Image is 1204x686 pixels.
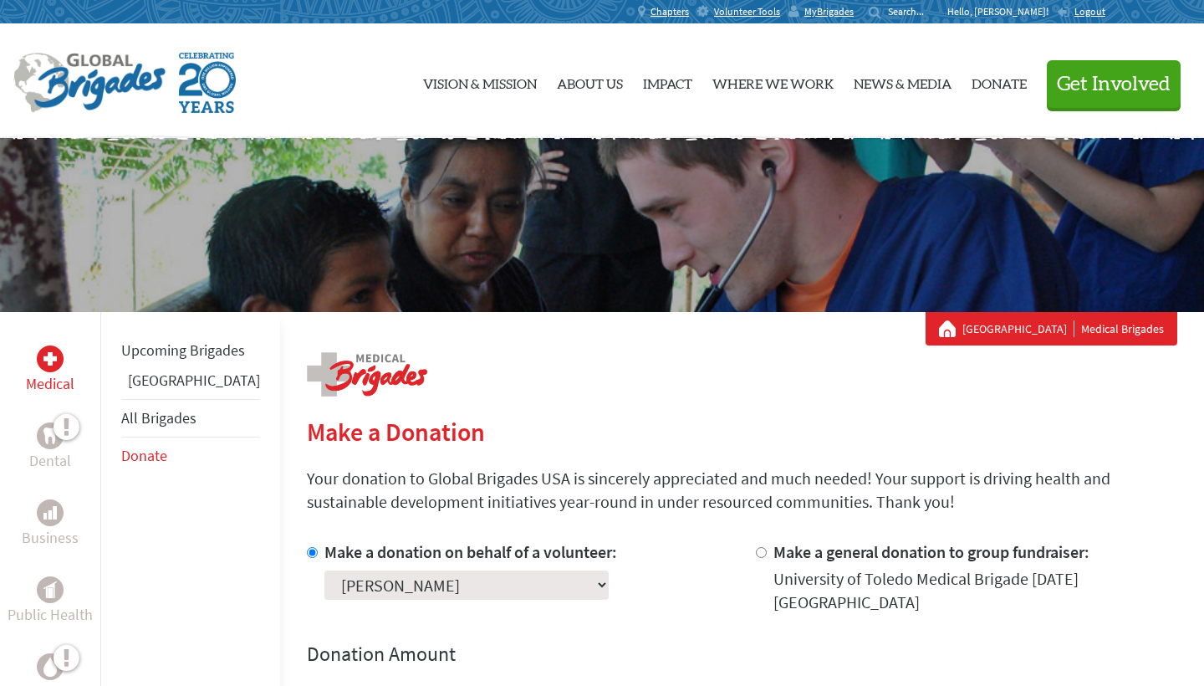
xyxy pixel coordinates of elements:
img: Global Brigades Celebrating 20 Years [179,53,236,113]
h4: Donation Amount [307,641,1177,668]
p: Business [22,526,79,550]
a: BusinessBusiness [22,499,79,550]
li: All Brigades [121,399,260,438]
span: Get Involved [1057,74,1171,95]
a: Upcoming Brigades [121,340,245,360]
h2: Make a Donation [307,417,1177,447]
a: Donate [972,38,1027,125]
p: Your donation to Global Brigades USA is sincerely appreciated and much needed! Your support is dr... [307,467,1177,514]
input: Search... [888,5,936,18]
a: About Us [557,38,623,125]
button: Get Involved [1047,60,1181,108]
a: Impact [643,38,692,125]
p: Dental [29,449,71,473]
img: logo-medical.png [307,352,427,397]
a: All Brigades [121,408,196,427]
div: Public Health [37,576,64,603]
div: Water [37,653,64,680]
a: News & Media [854,38,951,125]
div: Medical Brigades [939,320,1164,337]
a: Donate [121,446,167,465]
p: Hello, [PERSON_NAME]! [947,5,1057,18]
a: Logout [1057,5,1105,18]
img: Business [43,506,57,520]
div: University of Toledo Medical Brigade [DATE] [GEOGRAPHIC_DATA] [773,567,1178,614]
a: MedicalMedical [26,346,74,396]
a: Where We Work [712,38,834,125]
li: Donate [121,438,260,474]
label: Make a general donation to group fundraiser: [773,541,1089,562]
div: Business [37,499,64,526]
div: Dental [37,422,64,449]
span: MyBrigades [804,5,854,18]
img: Medical [43,352,57,366]
span: Logout [1074,5,1105,18]
a: Public HealthPublic Health [8,576,93,627]
label: Make a donation on behalf of a volunteer: [324,541,617,562]
p: Public Health [8,603,93,627]
img: Public Health [43,581,57,598]
p: Medical [26,372,74,396]
li: Upcoming Brigades [121,332,260,369]
a: Vision & Mission [423,38,537,125]
a: [GEOGRAPHIC_DATA] [962,320,1074,337]
span: Volunteer Tools [714,5,780,18]
a: DentalDental [29,422,71,473]
a: [GEOGRAPHIC_DATA] [128,371,260,390]
img: Water [43,657,57,676]
img: Global Brigades Logo [13,53,166,113]
span: Chapters [650,5,689,18]
img: Dental [43,427,57,443]
div: Medical [37,346,64,372]
li: Guatemala [121,369,260,399]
